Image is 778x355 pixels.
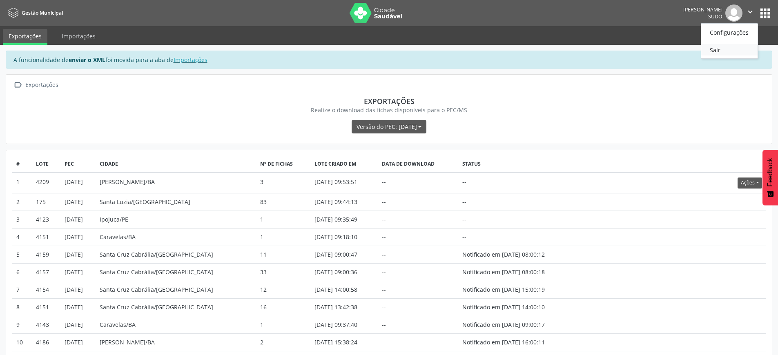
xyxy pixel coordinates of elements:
td: Notificado em [DATE] 14:00:10 [458,298,577,316]
td: 83 [256,193,310,211]
div: Exportações [24,79,60,91]
td: 16 [256,298,310,316]
td: 1 [12,173,32,193]
i:  [746,7,755,16]
td: -- [377,211,458,228]
a: Configurações [701,27,758,38]
td: [DATE] 09:00:36 [310,263,377,281]
a: Gestão Municipal [6,6,63,20]
td: 2 [256,333,310,351]
td: [PERSON_NAME]/BA [96,333,256,351]
a: Importações [174,56,207,64]
div: Lote criado em [314,160,373,168]
div: Realize o download das fichas disponíveis para o PEC/MS [18,106,760,114]
td: [DATE] [60,316,96,333]
td: 33 [256,263,310,281]
ul:  [701,23,758,59]
div: Exportações [18,97,760,106]
td: 11 [256,246,310,263]
td: -- [377,246,458,263]
td: 1 [256,316,310,333]
td: Santa Cruz Cabrália/[GEOGRAPHIC_DATA] [96,281,256,298]
td: [DATE] 15:38:24 [310,333,377,351]
td: [DATE] [60,298,96,316]
td: [DATE] 14:00:58 [310,281,377,298]
td: -- [377,281,458,298]
button: Ações [738,177,762,189]
span: Gestão Municipal [22,9,63,16]
td: Caravelas/BA [96,316,256,333]
td: 4151 [32,298,60,316]
td: [DATE] [60,281,96,298]
td: -- [377,298,458,316]
button: apps [758,6,772,20]
button:  [742,4,758,22]
td: 1 [256,228,310,246]
td: Ipojuca/PE [96,211,256,228]
td: 1 [256,211,310,228]
td: 4186 [32,333,60,351]
td: 12 [256,281,310,298]
td: 4123 [32,211,60,228]
td: [DATE] [60,173,96,193]
td: -- [458,228,577,246]
td: Santa Luzia/[GEOGRAPHIC_DATA] [96,193,256,211]
td: 2 [12,193,32,211]
div: Nº de fichas [260,160,306,168]
td: Santa Cruz Cabrália/[GEOGRAPHIC_DATA] [96,263,256,281]
td: [DATE] 09:00:47 [310,246,377,263]
td: 5 [12,246,32,263]
td: -- [377,228,458,246]
td: Caravelas/BA [96,228,256,246]
td: [DATE] 09:37:40 [310,316,377,333]
td: -- [377,333,458,351]
td: 7 [12,281,32,298]
td: 4151 [32,228,60,246]
div: Data de download [382,160,454,168]
td: -- [458,193,577,211]
td: [DATE] [60,333,96,351]
i:  [12,79,24,91]
td: 3 [256,173,310,193]
td: 175 [32,193,60,211]
a: Sair [701,44,758,55]
td: Santa Cruz Cabrália/[GEOGRAPHIC_DATA] [96,246,256,263]
td: [DATE] [60,263,96,281]
td: 4154 [32,281,60,298]
td: 4157 [32,263,60,281]
td: Santa Cruz Cabrália/[GEOGRAPHIC_DATA] [96,298,256,316]
td: [DATE] [60,193,96,211]
button: Versão do PEC: [DATE] [352,120,426,134]
div: Status [462,160,573,168]
td: -- [458,173,577,193]
img: img [725,4,742,22]
span: Sudo [708,13,722,20]
td: 6 [12,263,32,281]
td: -- [377,193,458,211]
td: 8 [12,298,32,316]
td: -- [458,211,577,228]
td: [DATE] 09:35:49 [310,211,377,228]
td: Notificado em [DATE] 15:00:19 [458,281,577,298]
td: 4159 [32,246,60,263]
div: Cidade [100,160,252,168]
td: 4 [12,228,32,246]
div: Lote [36,160,56,168]
td: Notificado em [DATE] 08:00:18 [458,263,577,281]
a:  Exportações [12,79,60,91]
td: -- [377,173,458,193]
td: -- [377,263,458,281]
a: Exportações [3,29,47,45]
td: [DATE] 09:53:51 [310,173,377,193]
td: 4209 [32,173,60,193]
td: 9 [12,316,32,333]
td: [DATE] [60,211,96,228]
div: PEC [65,160,91,168]
td: [DATE] 09:18:10 [310,228,377,246]
td: [PERSON_NAME]/BA [96,173,256,193]
td: Notificado em [DATE] 08:00:12 [458,246,577,263]
button: Feedback - Mostrar pesquisa [762,150,778,205]
th: Actions [577,156,766,173]
td: -- [377,316,458,333]
div: # [16,160,28,168]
